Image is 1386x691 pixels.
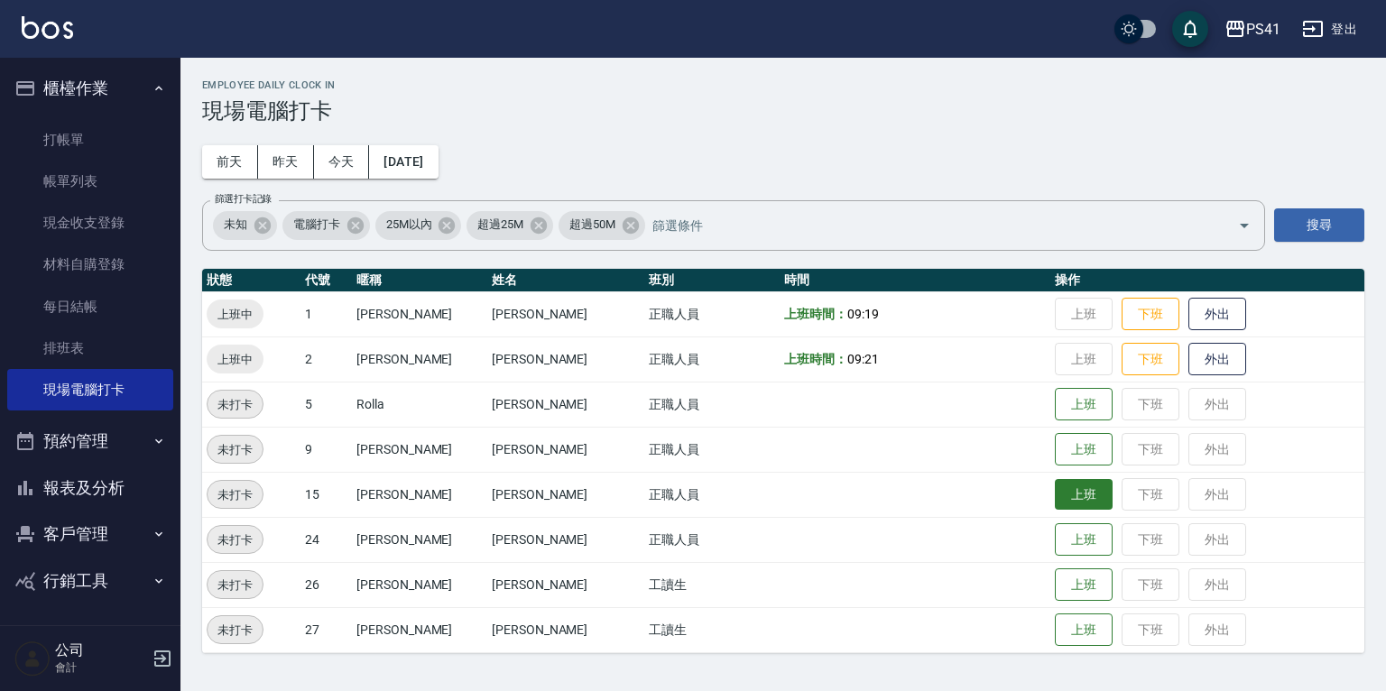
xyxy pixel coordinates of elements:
[352,517,487,562] td: [PERSON_NAME]
[352,472,487,517] td: [PERSON_NAME]
[352,291,487,336] td: [PERSON_NAME]
[1055,613,1113,647] button: 上班
[352,269,487,292] th: 暱稱
[207,305,263,324] span: 上班中
[55,641,147,659] h5: 公司
[7,418,173,465] button: 預約管理
[1230,211,1259,240] button: Open
[644,607,780,652] td: 工讀生
[375,216,443,234] span: 25M以內
[7,202,173,244] a: 現金收支登錄
[300,291,352,336] td: 1
[847,307,879,321] span: 09:19
[1295,13,1364,46] button: 登出
[7,119,173,161] a: 打帳單
[300,336,352,382] td: 2
[375,211,462,240] div: 25M以內
[282,211,370,240] div: 電腦打卡
[1274,208,1364,242] button: 搜尋
[7,557,173,604] button: 行銷工具
[487,517,644,562] td: [PERSON_NAME]
[1217,11,1288,48] button: PS41
[1055,479,1113,511] button: 上班
[644,382,780,427] td: 正職人員
[213,216,258,234] span: 未知
[7,465,173,511] button: 報表及分析
[559,211,645,240] div: 超過50M
[487,291,644,336] td: [PERSON_NAME]
[487,562,644,607] td: [PERSON_NAME]
[352,382,487,427] td: Rolla
[487,336,644,382] td: [PERSON_NAME]
[1050,269,1364,292] th: 操作
[202,145,258,179] button: 前天
[7,161,173,202] a: 帳單列表
[1172,11,1208,47] button: save
[208,485,263,504] span: 未打卡
[213,211,277,240] div: 未知
[215,192,272,206] label: 篩選打卡記錄
[1188,298,1246,331] button: 外出
[467,216,534,234] span: 超過25M
[644,562,780,607] td: 工讀生
[1055,523,1113,557] button: 上班
[352,427,487,472] td: [PERSON_NAME]
[208,440,263,459] span: 未打卡
[1055,568,1113,602] button: 上班
[487,269,644,292] th: 姓名
[282,216,351,234] span: 電腦打卡
[487,472,644,517] td: [PERSON_NAME]
[780,269,1050,292] th: 時間
[208,621,263,640] span: 未打卡
[7,511,173,557] button: 客戶管理
[55,659,147,676] p: 會計
[202,269,300,292] th: 狀態
[369,145,438,179] button: [DATE]
[467,211,553,240] div: 超過25M
[208,576,263,594] span: 未打卡
[300,607,352,652] td: 27
[300,562,352,607] td: 26
[207,350,263,369] span: 上班中
[258,145,314,179] button: 昨天
[352,336,487,382] td: [PERSON_NAME]
[7,327,173,369] a: 排班表
[208,395,263,414] span: 未打卡
[300,472,352,517] td: 15
[644,427,780,472] td: 正職人員
[784,352,847,366] b: 上班時間：
[644,336,780,382] td: 正職人員
[644,291,780,336] td: 正職人員
[644,472,780,517] td: 正職人員
[202,79,1364,91] h2: Employee Daily Clock In
[7,286,173,327] a: 每日結帳
[1122,298,1179,331] button: 下班
[1055,433,1113,466] button: 上班
[352,562,487,607] td: [PERSON_NAME]
[7,65,173,112] button: 櫃檯作業
[208,530,263,549] span: 未打卡
[300,427,352,472] td: 9
[487,382,644,427] td: [PERSON_NAME]
[847,352,879,366] span: 09:21
[352,607,487,652] td: [PERSON_NAME]
[1188,343,1246,376] button: 外出
[7,244,173,285] a: 材料自購登錄
[784,307,847,321] b: 上班時間：
[300,517,352,562] td: 24
[1246,18,1280,41] div: PS41
[7,369,173,410] a: 現場電腦打卡
[644,269,780,292] th: 班別
[1122,343,1179,376] button: 下班
[487,427,644,472] td: [PERSON_NAME]
[559,216,626,234] span: 超過50M
[14,640,51,677] img: Person
[314,145,370,179] button: 今天
[300,382,352,427] td: 5
[300,269,352,292] th: 代號
[644,517,780,562] td: 正職人員
[487,607,644,652] td: [PERSON_NAME]
[202,98,1364,124] h3: 現場電腦打卡
[22,16,73,39] img: Logo
[648,209,1206,241] input: 篩選條件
